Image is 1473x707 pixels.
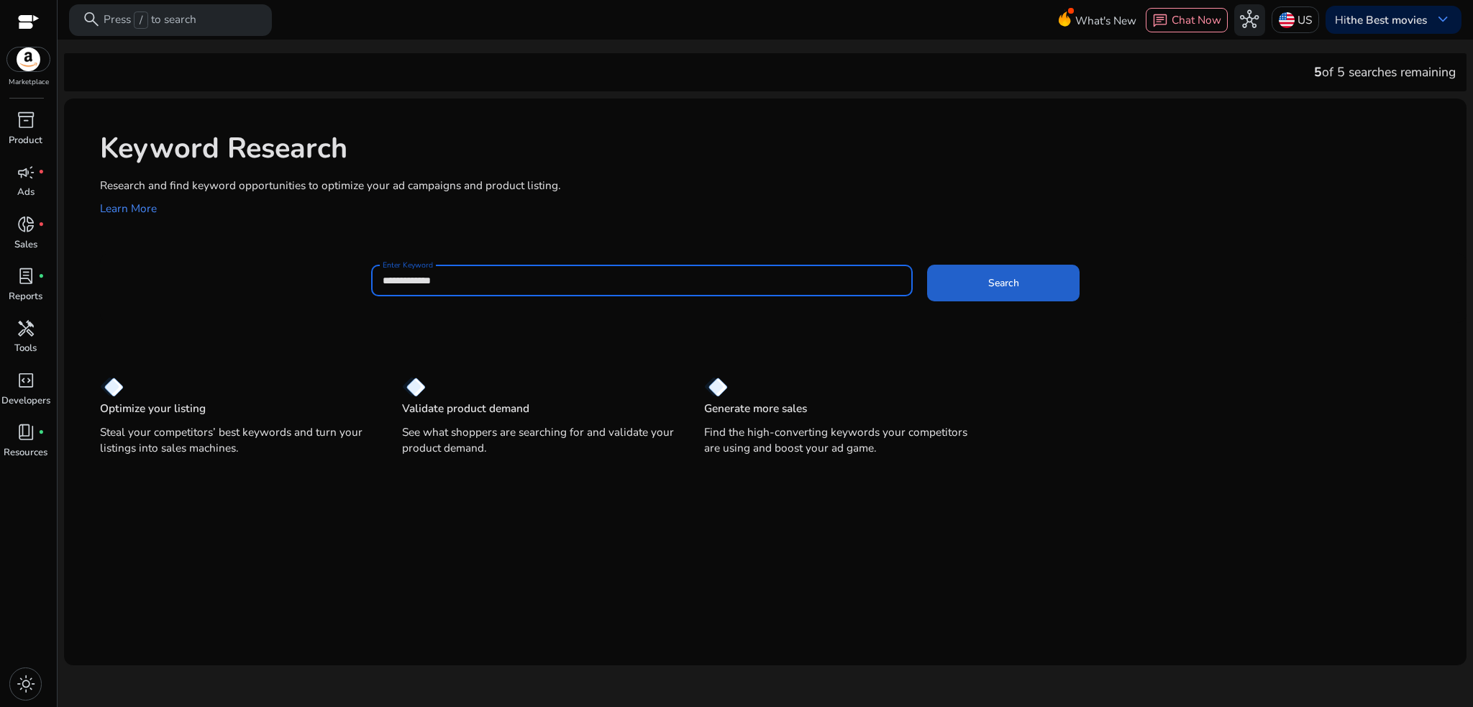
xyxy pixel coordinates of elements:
[17,371,35,390] span: code_blocks
[4,446,47,460] p: Resources
[1346,12,1427,27] b: the Best movies
[7,47,50,71] img: amazon.svg
[100,132,1452,166] h1: Keyword Research
[14,238,37,252] p: Sales
[9,134,42,148] p: Product
[1314,63,1456,81] div: of 5 searches remaining
[100,424,373,456] p: Steal your competitors’ best keywords and turn your listings into sales machines.
[17,215,35,234] span: donut_small
[38,222,45,228] span: fiber_manual_record
[1279,12,1295,28] img: us.svg
[17,267,35,286] span: lab_profile
[100,377,124,397] img: diamond.svg
[988,275,1019,291] span: Search
[100,177,1452,193] p: Research and find keyword opportunities to optimize your ad campaigns and product listing.
[1,394,50,409] p: Developers
[1433,10,1452,29] span: keyboard_arrow_down
[1298,7,1312,32] p: US
[402,401,529,416] p: Validate product demand
[704,377,728,397] img: diamond.svg
[1314,63,1322,81] span: 5
[17,163,35,182] span: campaign
[17,423,35,442] span: book_4
[17,186,35,200] p: Ads
[17,319,35,338] span: handyman
[1146,8,1227,32] button: chatChat Now
[17,111,35,129] span: inventory_2
[9,290,42,304] p: Reports
[927,265,1079,301] button: Search
[1240,10,1259,29] span: hub
[38,169,45,175] span: fiber_manual_record
[1075,8,1136,33] span: What's New
[402,377,426,397] img: diamond.svg
[9,77,49,88] p: Marketplace
[402,424,675,456] p: See what shoppers are searching for and validate your product demand.
[17,675,35,693] span: light_mode
[1172,12,1221,27] span: Chat Now
[134,12,147,29] span: /
[104,12,196,29] p: Press to search
[38,273,45,280] span: fiber_manual_record
[100,401,206,416] p: Optimize your listing
[1234,4,1266,36] button: hub
[38,429,45,436] span: fiber_manual_record
[1152,13,1168,29] span: chat
[82,10,101,29] span: search
[383,260,433,270] mat-label: Enter Keyword
[100,201,157,216] a: Learn More
[14,342,37,356] p: Tools
[704,401,807,416] p: Generate more sales
[704,424,977,456] p: Find the high-converting keywords your competitors are using and boost your ad game.
[1335,14,1427,25] p: Hi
